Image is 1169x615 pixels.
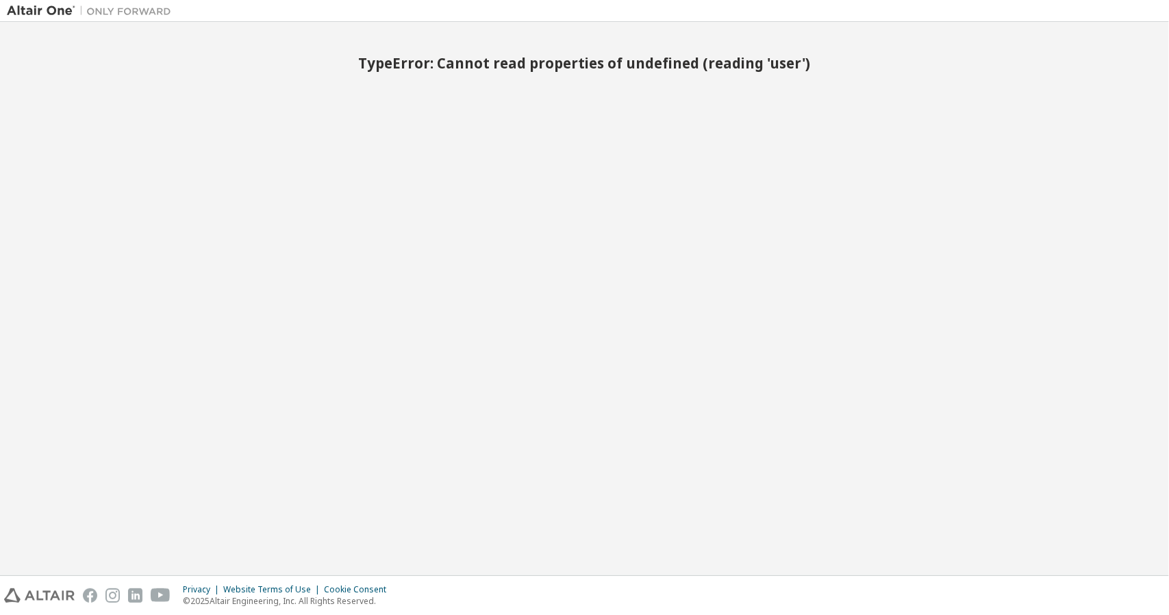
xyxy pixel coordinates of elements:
img: Altair One [7,4,178,18]
div: Cookie Consent [324,584,394,595]
p: © 2025 Altair Engineering, Inc. All Rights Reserved. [183,595,394,607]
img: facebook.svg [83,588,97,603]
img: instagram.svg [105,588,120,603]
div: Privacy [183,584,223,595]
img: linkedin.svg [128,588,142,603]
h2: TypeError: Cannot read properties of undefined (reading 'user') [7,54,1162,72]
img: youtube.svg [151,588,171,603]
div: Website Terms of Use [223,584,324,595]
img: altair_logo.svg [4,588,75,603]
